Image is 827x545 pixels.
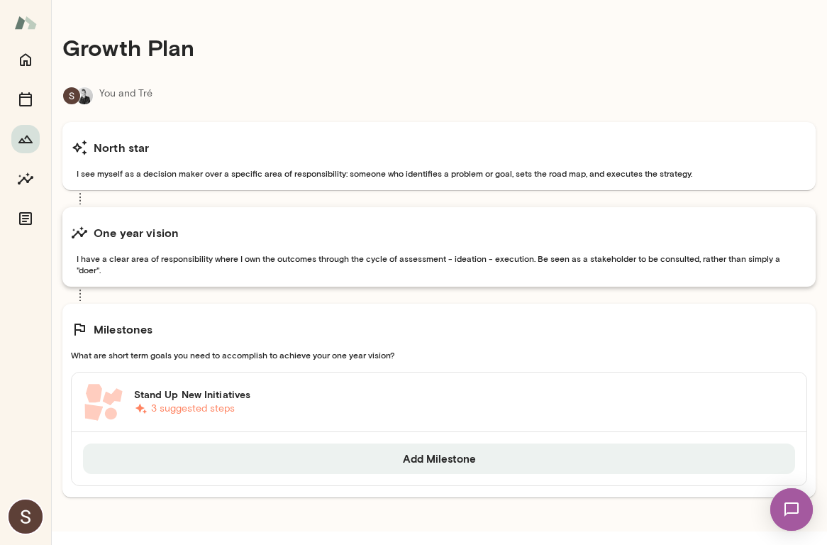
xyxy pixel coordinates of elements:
button: Insights [11,165,40,193]
img: Mento [14,9,37,36]
div: Stand Up New Initiatives3 suggested stepsAdd Milestone [71,372,807,485]
a: Stand Up New Initiatives3 suggested steps [72,373,806,432]
h6: North star [94,139,150,156]
p: 3 suggested steps [134,402,795,416]
h4: Growth Plan [62,34,816,61]
h6: One year vision [94,224,179,241]
button: Add Milestone [83,444,795,473]
button: One year visionI have a clear area of responsibility where I own the outcomes through the cycle o... [62,207,816,287]
span: I see myself as a decision maker over a specific area of responsibility: someone who identifies a... [71,167,807,179]
span: I have a clear area of responsibility where I own the outcomes through the cycle of assessment - ... [71,253,807,275]
span: What are short term goals you need to accomplish to achieve your one year vision? [71,349,807,360]
h6: Milestones [94,321,153,338]
button: Sessions [11,85,40,114]
img: Sam Bezilla [9,500,43,534]
img: Sam Bezilla [63,87,80,104]
p: You and Tré [99,87,152,105]
button: Documents [11,204,40,233]
img: Tré Wright [76,87,93,104]
button: North starI see myself as a decision maker over a specific area of responsibility: someone who id... [62,122,816,190]
button: Growth Plan [11,125,40,153]
h6: Stand Up New Initiatives [134,387,795,402]
button: Home [11,45,40,74]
